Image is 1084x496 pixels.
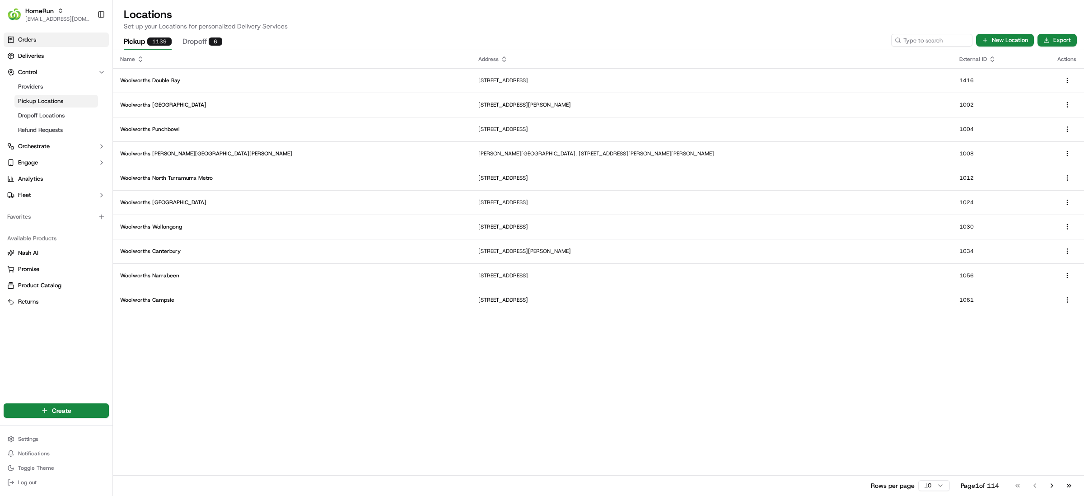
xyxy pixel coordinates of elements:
div: Past conversations [9,117,61,125]
button: [EMAIL_ADDRESS][DOMAIN_NAME] [25,15,90,23]
span: Pickup Locations [18,97,63,105]
div: Start new chat [41,86,148,95]
p: 1024 [959,199,1043,206]
a: Returns [7,298,105,306]
span: Toggle Theme [18,464,54,472]
p: [STREET_ADDRESS] [478,296,944,304]
a: Deliveries [4,49,109,63]
span: • [75,164,78,172]
button: Orchestrate [4,139,109,154]
button: New Location [976,34,1034,47]
button: Engage [4,155,109,170]
button: HomeRun [25,6,54,15]
button: Nash AI [4,246,109,260]
a: 💻API Documentation [73,198,149,215]
input: Type to search [891,34,972,47]
div: Name [120,56,464,63]
span: [DATE] [80,140,98,147]
span: Knowledge Base [18,202,69,211]
p: [PERSON_NAME][GEOGRAPHIC_DATA], [STREET_ADDRESS][PERSON_NAME][PERSON_NAME] [478,150,944,157]
input: Got a question? Start typing here... [23,58,163,68]
div: 💻 [76,203,84,210]
span: Control [18,68,37,76]
img: 1736555255976-a54dd68f-1ca7-489b-9aae-adbdc363a1c4 [9,86,25,103]
p: 1061 [959,296,1043,304]
button: HomeRunHomeRun[EMAIL_ADDRESS][DOMAIN_NAME] [4,4,93,25]
img: 9188753566659_6852d8bf1fb38e338040_72.png [19,86,35,103]
a: Analytics [4,172,109,186]
p: [STREET_ADDRESS][PERSON_NAME] [478,248,944,255]
a: Pickup Locations [14,95,98,108]
span: Pylon [90,224,109,231]
p: Woolworths Narrabeen [120,272,464,279]
div: Available Products [4,231,109,246]
span: Returns [18,298,38,306]
button: Dropoff [182,34,222,50]
img: HomeRun [7,7,22,22]
div: External ID [959,56,1043,63]
div: We're available if you need us! [41,95,124,103]
p: Woolworths Wollongong [120,223,464,230]
span: Fleet [18,191,31,199]
p: 1030 [959,223,1043,230]
button: Export [1037,34,1077,47]
a: Dropoff Locations [14,109,98,122]
button: Toggle Theme [4,462,109,474]
span: Notifications [18,450,50,457]
p: Welcome 👋 [9,36,164,51]
span: Product Catalog [18,281,61,290]
p: [STREET_ADDRESS][PERSON_NAME] [478,101,944,108]
p: 1002 [959,101,1043,108]
button: Product Catalog [4,278,109,293]
a: Orders [4,33,109,47]
a: Refund Requests [14,124,98,136]
div: Address [478,56,944,63]
button: See all [140,116,164,126]
span: Create [52,406,71,415]
div: 📗 [9,203,16,210]
p: 1008 [959,150,1043,157]
p: Woolworths Campsie [120,296,464,304]
p: 1056 [959,272,1043,279]
span: Deliveries [18,52,44,60]
img: 1736555255976-a54dd68f-1ca7-489b-9aae-adbdc363a1c4 [18,140,25,148]
p: 1012 [959,174,1043,182]
a: 📗Knowledge Base [5,198,73,215]
span: Refund Requests [18,126,63,134]
img: Masood Aslam [9,156,23,170]
p: 1416 [959,77,1043,84]
button: Control [4,65,109,80]
span: Log out [18,479,37,486]
a: Providers [14,80,98,93]
button: Start new chat [154,89,164,100]
p: [STREET_ADDRESS] [478,199,944,206]
button: Promise [4,262,109,276]
button: Returns [4,295,109,309]
button: Settings [4,433,109,445]
p: 1034 [959,248,1043,255]
span: Providers [18,83,43,91]
p: Woolworths [GEOGRAPHIC_DATA] [120,199,464,206]
button: Notifications [4,447,109,460]
img: Ben Goodger [9,131,23,146]
img: Nash [9,9,27,27]
a: Powered byPylon [64,224,109,231]
p: Rows per page [871,481,915,490]
p: Woolworths [PERSON_NAME][GEOGRAPHIC_DATA][PERSON_NAME] [120,150,464,157]
p: Set up your Locations for personalized Delivery Services [124,22,1073,31]
a: Product Catalog [7,281,105,290]
p: Woolworths North Turramurra Metro [120,174,464,182]
p: Woolworths Canterbury [120,248,464,255]
button: Log out [4,476,109,489]
span: Settings [18,435,38,443]
p: [STREET_ADDRESS] [478,126,944,133]
button: Create [4,403,109,418]
img: 1736555255976-a54dd68f-1ca7-489b-9aae-adbdc363a1c4 [18,165,25,172]
p: [STREET_ADDRESS] [478,174,944,182]
h2: Locations [124,7,1073,22]
p: Woolworths Double Bay [120,77,464,84]
span: Promise [18,265,39,273]
div: Favorites [4,210,109,224]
